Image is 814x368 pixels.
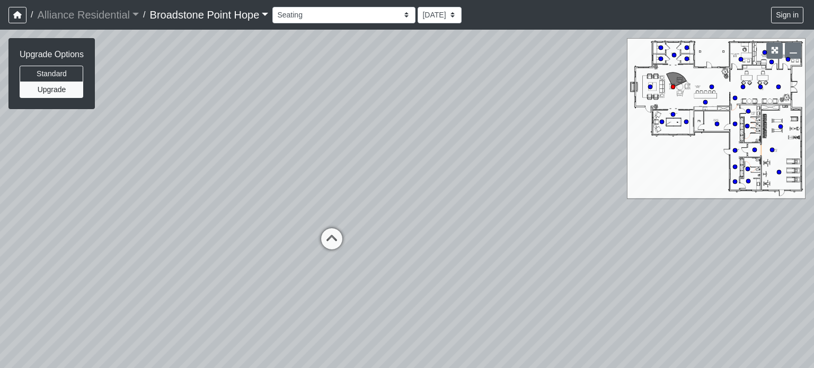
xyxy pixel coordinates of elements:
span: / [26,4,37,25]
button: Upgrade [20,82,83,98]
a: Broadstone Point Hope [150,4,269,25]
a: Alliance Residential [37,4,139,25]
button: Sign in [771,7,803,23]
h6: Upgrade Options [20,49,84,59]
span: / [139,4,149,25]
iframe: Ybug feedback widget [8,347,70,368]
button: Standard [20,66,83,82]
